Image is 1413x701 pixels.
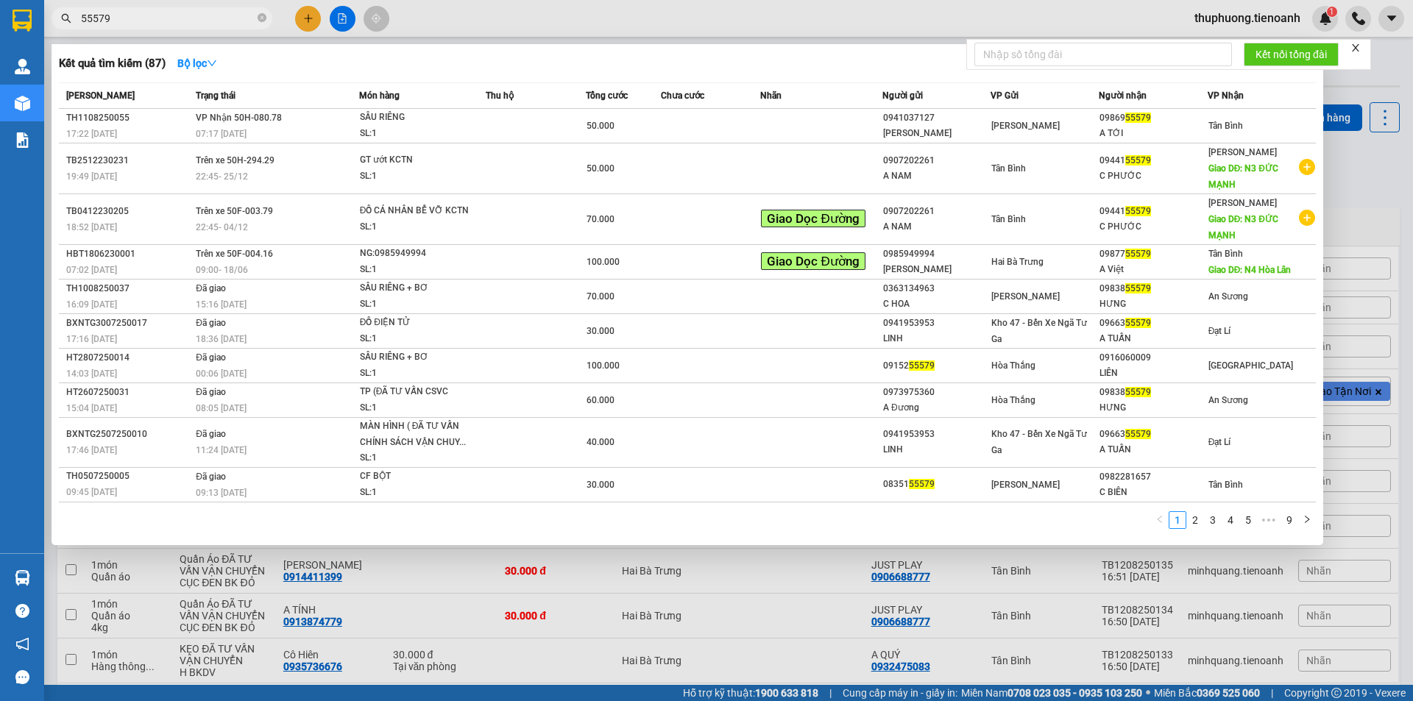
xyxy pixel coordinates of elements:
span: close-circle [258,13,266,22]
a: 9 [1281,512,1297,528]
span: ••• [1257,511,1281,529]
span: Giao Dọc Đường [761,210,865,227]
span: [PERSON_NAME] [991,291,1060,302]
div: SL: 1 [360,400,470,416]
div: BXNTG2507250010 [66,427,191,442]
span: Đã giao [196,472,226,482]
div: HBT1806230001 [66,246,191,262]
div: C PHƯỚC [1099,219,1206,235]
span: 55579 [1125,206,1151,216]
span: [PERSON_NAME] [66,90,135,101]
div: TP (ĐÃ TƯ VẤN CSVC [360,384,470,400]
span: notification [15,637,29,651]
h3: Kết quả tìm kiếm ( 87 ) [59,56,166,71]
span: 15:16 [DATE] [196,299,247,310]
div: 0907202261 [883,204,990,219]
span: 22:45 - 25/12 [196,171,248,182]
div: A NAM [883,219,990,235]
span: 55579 [1125,318,1151,328]
div: SL: 1 [360,126,470,142]
span: 40.000 [587,437,615,447]
li: 5 [1239,511,1257,529]
input: Nhập số tổng đài [974,43,1232,66]
span: Tân Bình [991,214,1026,224]
div: TH0507250005 [66,469,191,484]
div: SL: 1 [360,262,470,278]
span: Đã giao [196,429,226,439]
img: warehouse-icon [15,570,30,586]
div: CF BỘT [360,469,470,485]
div: 09663 [1099,316,1206,331]
span: 50.000 [587,163,615,174]
span: question-circle [15,604,29,618]
span: Trạng thái [196,90,235,101]
span: 100.000 [587,257,620,267]
div: SẦU RIÊNG + BƠ [360,349,470,366]
a: 2 [1187,512,1203,528]
span: An Sương [1208,291,1248,302]
input: Tìm tên, số ĐT hoặc mã đơn [81,10,255,26]
div: ĐỒ CÁ NHÂN BỂ VỠ KCTN [360,203,470,219]
span: Trên xe 50F-003.79 [196,206,273,216]
div: TB0412230205 [66,204,191,219]
div: SL: 1 [360,366,470,382]
span: [PERSON_NAME] [1208,147,1277,157]
span: 17:22 [DATE] [66,129,117,139]
span: 55579 [1125,283,1151,293]
span: Tân Bình [1208,121,1243,131]
div: [PERSON_NAME] [883,126,990,141]
div: 0982281657 [1099,469,1206,485]
div: SẦU RIÊNG [360,110,470,126]
div: 0973975360 [883,385,990,400]
div: 09877 [1099,246,1206,262]
span: Tổng cước [586,90,628,101]
span: Hòa Thắng [991,360,1035,371]
span: close-circle [258,12,266,26]
div: 09441 [1099,153,1206,168]
span: 18:52 [DATE] [66,222,117,232]
span: 08:05 [DATE] [196,403,247,413]
span: [PERSON_NAME] [1208,198,1277,208]
div: LIÊN [1099,366,1206,381]
a: 3 [1205,512,1221,528]
span: 07:17 [DATE] [196,129,247,139]
div: 0907202261 [883,153,990,168]
span: 30.000 [587,480,615,490]
span: 70.000 [587,291,615,302]
span: 00:06 [DATE] [196,369,247,379]
span: 55579 [1125,249,1151,259]
div: 0941953953 [883,427,990,442]
span: Đã giao [196,283,226,293]
span: Đã giao [196,318,226,328]
li: Previous Page [1151,511,1169,529]
span: 55579 [1125,113,1151,123]
button: Kết nối tổng đài [1244,43,1339,66]
button: right [1298,511,1316,529]
span: [PERSON_NAME] [991,121,1060,131]
div: 09838 [1099,281,1206,296]
div: 09152 [883,358,990,374]
span: Món hàng [359,90,400,101]
div: 09663 [1099,427,1206,442]
span: message [15,670,29,684]
div: SL: 1 [360,296,470,313]
li: 9 [1281,511,1298,529]
span: Đã giao [196,387,226,397]
span: Trên xe 50F-004.16 [196,249,273,259]
div: HƯNG [1099,296,1206,312]
div: 09441 [1099,204,1206,219]
div: MÀN HÌNH ( ĐÃ TƯ VẤN CHÍNH SÁCH VẬN CHUY... [360,419,470,450]
div: A NAM [883,168,990,184]
span: 50.000 [587,121,615,131]
button: left [1151,511,1169,529]
div: NG:0985949994 [360,246,470,262]
span: Đạt Lí [1208,326,1231,336]
div: 0363134963 [883,281,990,296]
span: VP Nhận [1208,90,1244,101]
span: [PERSON_NAME] [991,480,1060,490]
div: BXNTG3007250017 [66,316,191,331]
span: Tân Bình [991,163,1026,174]
span: 17:46 [DATE] [66,445,117,455]
span: [GEOGRAPHIC_DATA] [1208,360,1293,371]
div: TH1108250055 [66,110,191,126]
